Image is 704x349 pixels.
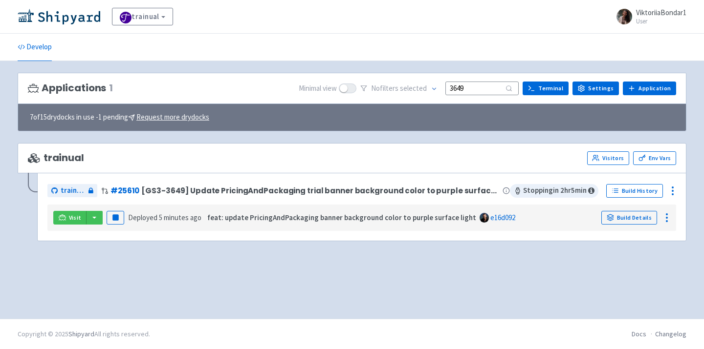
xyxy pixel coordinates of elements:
[299,83,337,94] span: Minimal view
[28,82,113,94] h3: Applications
[112,8,173,25] a: trainual
[109,82,113,94] span: 1
[400,83,427,93] span: selected
[623,82,676,95] a: Application
[633,151,676,165] a: Env Vars
[68,329,94,338] a: Shipyard
[61,185,86,196] span: trainual
[632,329,646,338] a: Docs
[636,8,686,17] span: ViktoriiaBondar1
[572,82,619,95] a: Settings
[606,184,663,198] a: Build History
[490,213,515,222] a: e16d092
[110,185,139,196] a: #25610
[18,34,52,61] a: Develop
[141,186,500,195] span: [GS3-3649] Update PricingAndPackaging trial banner background color to purple surface light
[159,213,201,222] time: 5 minutes ago
[636,18,686,24] small: User
[587,151,629,165] a: Visitors
[611,9,686,24] a: ViktoriiaBondar1 User
[655,329,686,338] a: Changelog
[30,112,209,123] span: 7 of 15 drydocks in use - 1 pending
[601,211,657,225] a: Build Details
[371,83,427,94] span: No filter s
[128,213,201,222] span: Deployed
[69,214,82,222] span: Visit
[445,82,519,95] input: Search...
[28,152,84,164] span: trainual
[107,211,124,225] button: Pause
[18,9,100,24] img: Shipyard logo
[47,184,97,197] a: trainual
[510,184,598,198] span: Stopping in 2 hr 5 min
[523,82,569,95] a: Terminal
[207,213,476,222] strong: feat: update PricingAndPackaging banner background color to purple surface light
[136,112,209,122] u: Request more drydocks
[18,329,150,339] div: Copyright © 2025 All rights reserved.
[53,211,87,225] a: Visit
